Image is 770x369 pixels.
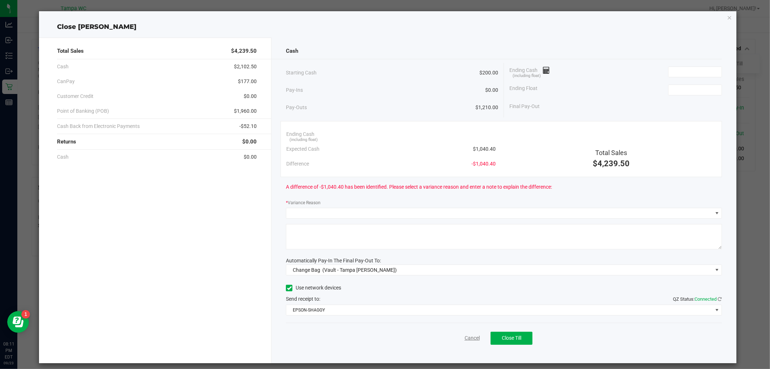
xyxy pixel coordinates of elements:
[695,296,717,302] span: Connected
[465,334,480,342] a: Cancel
[513,73,541,79] span: (including float)
[57,47,84,55] span: Total Sales
[286,69,317,77] span: Starting Cash
[286,104,307,111] span: Pay-Outs
[286,258,381,263] span: Automatically Pay-In The Final Pay-Out To:
[286,130,314,138] span: Ending Cash
[471,160,496,168] span: -$1,040.40
[473,145,496,153] span: $1,040.40
[286,86,303,94] span: Pay-Ins
[293,267,320,273] span: Change Bag
[242,138,257,146] span: $0.00
[57,134,257,150] div: Returns
[234,63,257,70] span: $2,102.50
[244,93,257,100] span: $0.00
[286,296,320,302] span: Send receipt to:
[57,78,75,85] span: CanPay
[322,267,397,273] span: (Vault - Tampa [PERSON_NAME])
[286,160,309,168] span: Difference
[509,103,540,110] span: Final Pay-Out
[286,305,712,315] span: EPSON-SHAGGY
[286,199,321,206] label: Variance Reason
[290,137,318,143] span: (including float)
[502,335,521,341] span: Close Till
[593,159,630,168] span: $4,239.50
[286,183,552,191] span: A difference of -$1,040.40 has been identified. Please select a variance reason and enter a note ...
[57,153,69,161] span: Cash
[286,284,341,292] label: Use network devices
[286,47,298,55] span: Cash
[595,149,627,156] span: Total Sales
[21,310,30,319] iframe: Resource center unread badge
[491,332,532,345] button: Close Till
[57,107,109,115] span: Point of Banking (POB)
[485,86,498,94] span: $0.00
[231,47,257,55] span: $4,239.50
[239,123,257,130] span: -$52.10
[57,123,140,130] span: Cash Back from Electronic Payments
[234,107,257,115] span: $1,960.00
[57,63,69,70] span: Cash
[286,145,319,153] span: Expected Cash
[57,93,93,100] span: Customer Credit
[509,85,538,95] span: Ending Float
[673,296,722,302] span: QZ Status:
[238,78,257,85] span: $177.00
[475,104,498,111] span: $1,210.00
[509,66,550,77] span: Ending Cash
[479,69,498,77] span: $200.00
[39,22,736,32] div: Close [PERSON_NAME]
[7,311,29,333] iframe: Resource center
[244,153,257,161] span: $0.00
